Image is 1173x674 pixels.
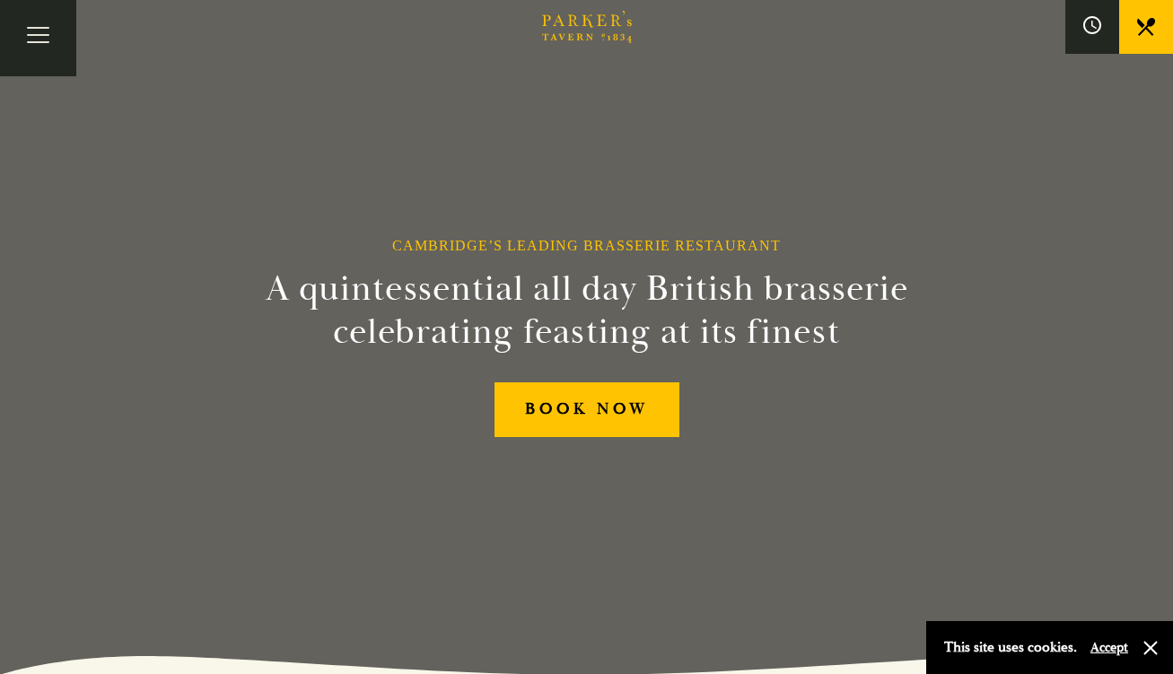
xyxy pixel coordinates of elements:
[495,382,679,437] a: BOOK NOW
[1142,639,1160,657] button: Close and accept
[944,635,1077,661] p: This site uses cookies.
[1090,639,1128,656] button: Accept
[392,237,781,254] h1: Cambridge’s Leading Brasserie Restaurant
[178,267,996,354] h2: A quintessential all day British brasserie celebrating feasting at its finest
